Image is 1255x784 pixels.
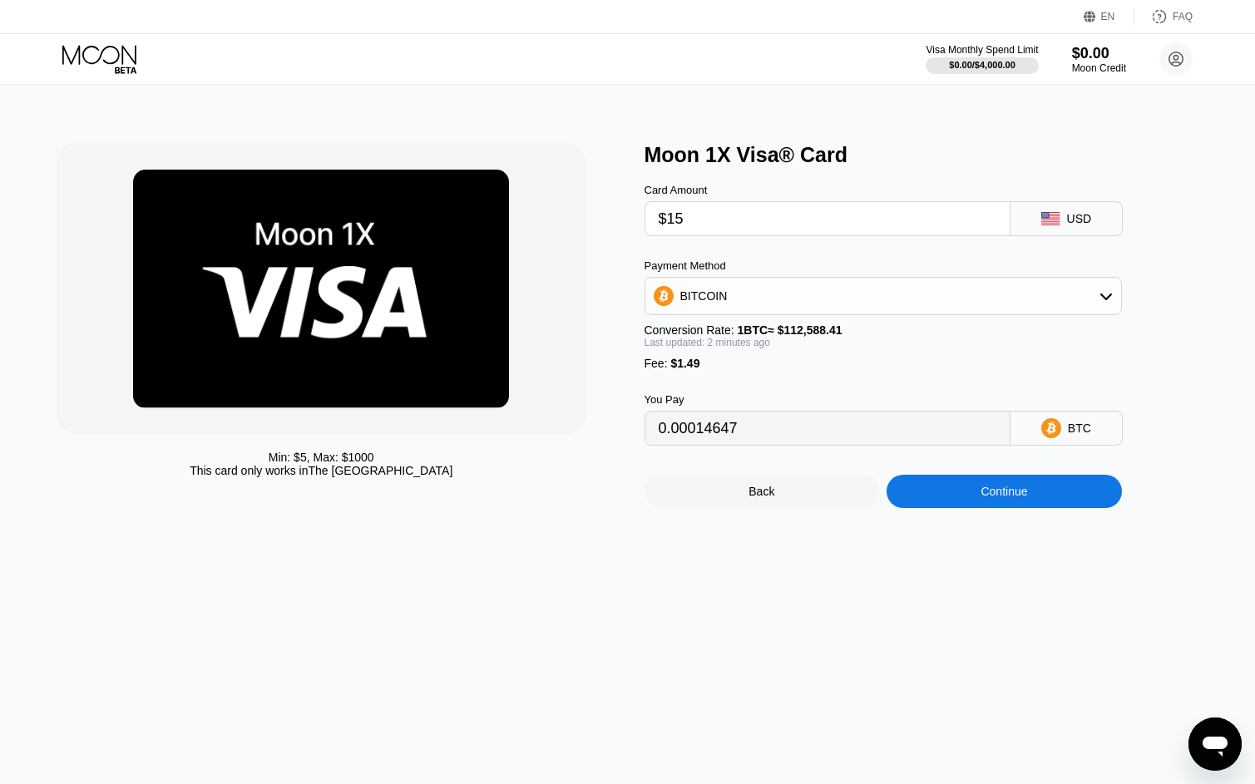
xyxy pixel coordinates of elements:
[1072,45,1126,62] div: $0.00
[1101,11,1115,22] div: EN
[1067,212,1092,225] div: USD
[1072,62,1126,74] div: Moon Credit
[645,475,880,508] div: Back
[1072,45,1126,74] div: $0.00Moon Credit
[949,60,1015,70] div: $0.00 / $4,000.00
[749,485,774,498] div: Back
[190,464,452,477] div: This card only works in The [GEOGRAPHIC_DATA]
[1188,717,1242,771] iframe: Button to launch messaging window
[645,259,1122,272] div: Payment Method
[645,323,1122,337] div: Conversion Rate:
[1134,8,1193,25] div: FAQ
[926,44,1038,56] div: Visa Monthly Spend Limit
[645,279,1121,313] div: BITCOIN
[1068,422,1091,435] div: BTC
[645,357,1122,370] div: Fee :
[269,451,374,464] div: Min: $ 5 , Max: $ 1000
[659,202,996,235] input: $0.00
[1084,8,1134,25] div: EN
[645,337,1122,348] div: Last updated: 2 minutes ago
[981,485,1027,498] div: Continue
[680,289,728,303] div: BITCOIN
[670,357,699,370] span: $1.49
[887,475,1122,508] div: Continue
[645,143,1216,167] div: Moon 1X Visa® Card
[645,393,1010,406] div: You Pay
[645,184,1010,196] div: Card Amount
[1173,11,1193,22] div: FAQ
[926,44,1038,74] div: Visa Monthly Spend Limit$0.00/$4,000.00
[738,323,842,337] span: 1 BTC ≈ $112,588.41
